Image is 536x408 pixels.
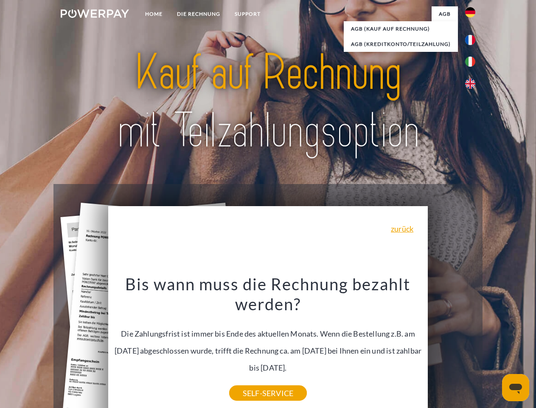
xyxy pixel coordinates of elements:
[502,374,529,401] iframe: Schaltfläche zum Öffnen des Messaging-Fensters
[113,274,423,314] h3: Bis wann muss die Rechnung bezahlt werden?
[344,37,458,52] a: AGB (Kreditkonto/Teilzahlung)
[391,225,413,232] a: zurück
[227,6,268,22] a: SUPPORT
[465,7,475,17] img: de
[61,9,129,18] img: logo-powerpay-white.svg
[465,35,475,45] img: fr
[113,274,423,393] div: Die Zahlungsfrist ist immer bis Ende des aktuellen Monats. Wenn die Bestellung z.B. am [DATE] abg...
[432,6,458,22] a: agb
[81,41,455,163] img: title-powerpay_de.svg
[138,6,170,22] a: Home
[465,57,475,67] img: it
[344,21,458,37] a: AGB (Kauf auf Rechnung)
[170,6,227,22] a: DIE RECHNUNG
[465,79,475,89] img: en
[229,385,307,401] a: SELF-SERVICE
